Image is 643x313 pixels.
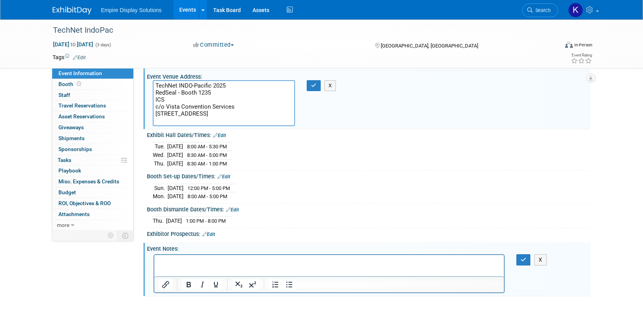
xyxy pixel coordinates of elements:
span: (3 days) [95,42,111,47]
td: Toggle Event Tabs [118,230,134,241]
a: Sponsorships [52,144,133,155]
button: Italic [196,279,209,290]
td: Sun. [153,184,168,192]
span: Booth [58,81,83,87]
div: Booth Set-up Dates/Times: [147,171,590,181]
a: ROI, Objectives & ROO [52,198,133,209]
button: Committed [191,41,237,49]
td: Wed. [153,151,167,160]
a: more [52,220,133,230]
a: Tasks [52,155,133,165]
button: Numbered list [269,279,282,290]
a: Attachments [52,209,133,220]
td: [DATE] [167,151,183,160]
a: Travel Reservations [52,100,133,111]
td: [DATE] [168,184,184,192]
div: Booth Dismantle Dates/Times: [147,204,590,214]
span: more [57,222,69,228]
a: Staff [52,90,133,100]
span: Playbook [58,167,81,174]
span: [DATE] [DATE] [53,41,94,48]
span: 1:00 PM - 8:00 PM [186,218,226,224]
span: Search [533,7,551,13]
span: Sponsorships [58,146,92,152]
span: Empire Display Solutions [101,7,162,13]
iframe: Rich Text Area [154,255,504,276]
div: Exhibit Hall Dates/Times: [147,129,590,139]
button: X [534,254,547,266]
td: Thu. [153,159,167,167]
td: [DATE] [167,142,183,151]
button: Bold [182,279,195,290]
button: Superscript [246,279,259,290]
span: 12:00 PM - 5:00 PM [187,185,230,191]
span: [GEOGRAPHIC_DATA], [GEOGRAPHIC_DATA] [381,43,478,49]
img: Katelyn Hurlock [568,3,583,18]
td: [DATE] [167,159,183,167]
span: 8:30 AM - 1:00 PM [187,161,227,167]
span: Giveaways [58,124,84,130]
img: ExhibitDay [53,7,92,14]
a: Edit [73,55,86,60]
td: Tags [53,53,86,61]
a: Edit [226,207,239,213]
button: Bullet list [283,279,296,290]
span: 8:30 AM - 5:00 PM [187,152,227,158]
span: 8:00 AM - 5:30 PM [187,144,227,149]
div: Event Venue Address: [147,71,590,81]
span: Shipments [58,135,85,141]
a: Giveaways [52,122,133,133]
a: Playbook [52,165,133,176]
span: Budget [58,189,76,195]
a: Shipments [52,133,133,144]
button: Insert/edit link [159,279,172,290]
td: [DATE] [166,217,182,225]
div: Event Rating [571,53,592,57]
a: Edit [217,174,230,179]
a: Search [522,4,558,17]
span: Booth not reserved yet [75,81,83,87]
td: Thu. [153,217,166,225]
span: Attachments [58,211,90,217]
span: Event Information [58,70,102,76]
span: to [69,41,77,47]
div: Event Notes: [147,243,590,253]
button: X [324,80,336,91]
img: Format-Inperson.png [565,42,573,48]
div: Event Format [512,40,592,52]
a: Budget [52,187,133,198]
a: Booth [52,79,133,90]
span: Staff [58,92,70,98]
td: Personalize Event Tab Strip [104,230,118,241]
a: Edit [213,133,226,138]
a: Misc. Expenses & Credits [52,176,133,187]
button: Subscript [232,279,246,290]
div: TechNet IndoPac [50,23,546,37]
a: Asset Reservations [52,111,133,122]
td: Mon. [153,192,168,200]
span: Travel Reservations [58,102,106,109]
span: Asset Reservations [58,113,105,120]
td: [DATE] [168,192,184,200]
div: Exhibitor Prospectus: [147,228,590,238]
span: 8:00 AM - 5:00 PM [187,193,227,199]
div: In-Person [574,42,592,48]
button: Underline [209,279,223,290]
span: Tasks [58,157,71,163]
a: Event Information [52,68,133,79]
span: ROI, Objectives & ROO [58,200,111,206]
td: Tue. [153,142,167,151]
span: Misc. Expenses & Credits [58,178,119,185]
a: Edit [202,232,215,237]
